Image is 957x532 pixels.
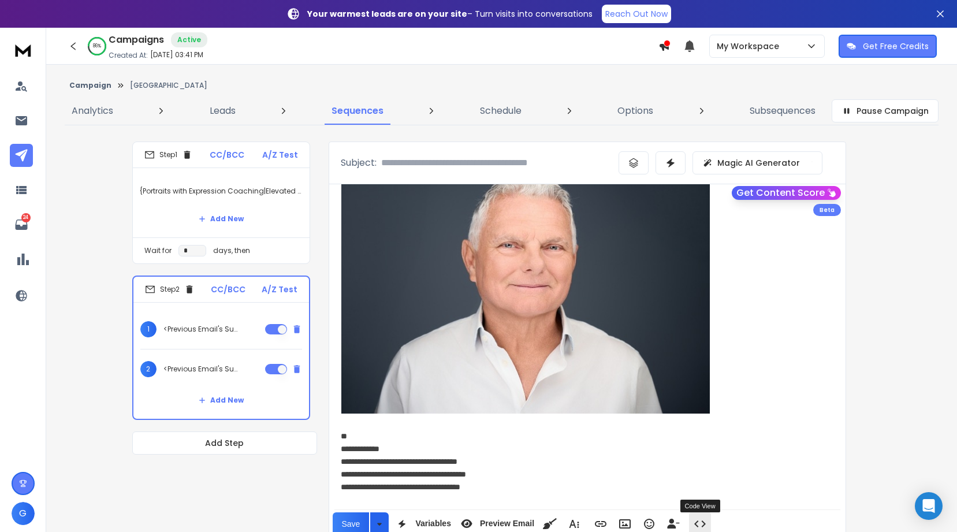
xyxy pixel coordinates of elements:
[171,32,207,47] div: Active
[478,519,537,529] span: Preview Email
[12,39,35,61] img: logo
[150,50,203,59] p: [DATE] 03:41 PM
[109,51,148,60] p: Created At:
[72,104,113,118] p: Analytics
[915,492,943,520] div: Open Intercom Messenger
[109,33,164,47] h1: Campaigns
[610,97,660,125] a: Options
[130,81,207,90] p: [GEOGRAPHIC_DATA]
[480,104,522,118] p: Schedule
[203,97,243,125] a: Leads
[732,186,841,200] button: Get Content Score
[144,246,172,255] p: Wait for
[341,156,377,170] p: Subject:
[307,8,593,20] p: – Turn visits into conversations
[132,431,317,455] button: Add Step
[680,500,720,512] div: Code View
[717,157,800,169] p: Magic AI Generator
[210,149,244,161] p: CC/BCC
[132,276,310,420] li: Step2CC/BCCA/Z Test1<Previous Email's Subject>2<Previous Email's Subject>Add New
[145,284,195,295] div: Step 2
[813,204,841,216] div: Beta
[325,97,390,125] a: Sequences
[262,149,298,161] p: A/Z Test
[189,207,253,230] button: Add New
[140,361,157,377] span: 2
[10,213,33,236] a: 24
[21,213,31,222] p: 24
[210,104,236,118] p: Leads
[307,8,467,20] strong: Your warmest leads are on your site
[163,364,237,374] p: <Previous Email's Subject>
[332,104,383,118] p: Sequences
[69,81,111,90] button: Campaign
[144,150,192,160] div: Step 1
[65,97,120,125] a: Analytics
[163,325,237,334] p: <Previous Email's Subject>
[750,104,816,118] p: Subsequences
[743,97,822,125] a: Subsequences
[12,502,35,525] button: G
[140,175,303,207] p: {Portraits with Expression Coaching|Elevated Headshots for Executives|Coached Business Portraits}
[132,142,310,264] li: Step1CC/BCCA/Z Test{Portraits with Expression Coaching|Elevated Headshots for Executives|Coached ...
[839,35,937,58] button: Get Free Credits
[863,40,929,52] p: Get Free Credits
[211,284,245,295] p: CC/BCC
[140,321,157,337] span: 1
[605,8,668,20] p: Reach Out Now
[717,40,784,52] p: My Workspace
[832,99,939,122] button: Pause Campaign
[602,5,671,23] a: Reach Out Now
[93,43,101,50] p: 86 %
[189,389,253,412] button: Add New
[262,284,297,295] p: A/Z Test
[617,104,653,118] p: Options
[213,246,250,255] p: days, then
[413,519,453,529] span: Variables
[692,151,822,174] button: Magic AI Generator
[473,97,528,125] a: Schedule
